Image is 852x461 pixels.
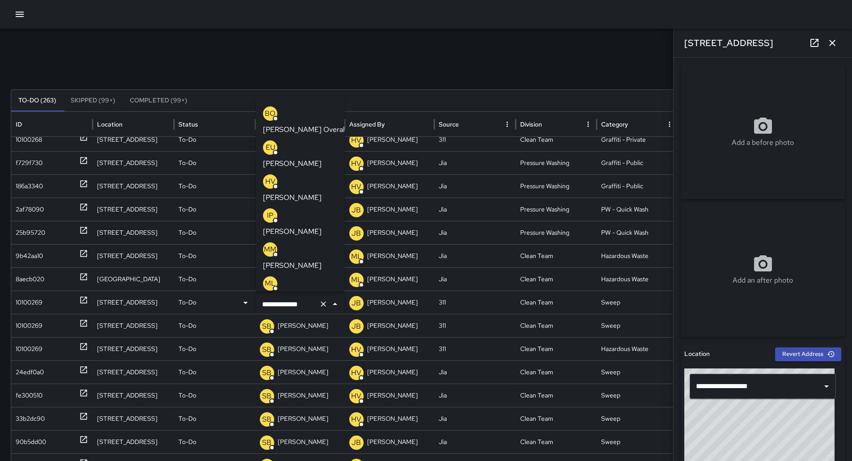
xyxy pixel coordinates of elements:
div: Hazardous Waste [597,244,678,267]
div: ID [16,120,22,128]
div: PW - Quick Wash [597,198,678,221]
div: fe300510 [16,384,42,407]
div: Hazardous Waste [597,337,678,360]
div: Clean Team [516,267,597,291]
button: Close [329,298,341,310]
div: 10100269 [16,338,42,360]
p: [PERSON_NAME] [367,245,418,267]
div: 1111 Mission Street [93,151,174,174]
button: Clear [317,298,330,310]
div: 43 11th Street [93,384,174,407]
div: 101 8th Street [93,221,174,244]
div: Jia [434,151,516,174]
p: [PERSON_NAME] [367,384,418,407]
div: Sweep [597,360,678,384]
button: Category column menu [663,118,676,131]
p: [PERSON_NAME] Overall [263,124,347,135]
p: [PERSON_NAME] [367,221,418,244]
p: JB [352,205,361,216]
div: Jia [434,198,516,221]
div: Jia [434,407,516,430]
p: SB [262,368,271,378]
p: [PERSON_NAME] [367,431,418,453]
p: To-Do [178,245,196,267]
div: Clean Team [516,384,597,407]
div: 311 [434,291,516,314]
p: To-Do [178,268,196,291]
div: 1306 Mission Street [93,267,174,291]
p: [PERSON_NAME] [278,384,328,407]
p: [PERSON_NAME] [367,268,418,291]
div: 24edf0a0 [16,361,44,384]
p: To-Do [178,361,196,384]
p: [PERSON_NAME] [278,338,328,360]
div: Sweep [597,314,678,337]
p: BO [265,108,276,119]
button: Skipped (99+) [64,90,123,111]
div: 1099 Mission Street [93,291,174,314]
p: [PERSON_NAME] [367,338,418,360]
p: EU [266,142,275,153]
p: [PERSON_NAME] [278,431,328,453]
p: [PERSON_NAME] [367,128,418,151]
div: Jia [434,221,516,244]
p: [PERSON_NAME] [263,192,322,203]
div: 9b42aa10 [16,245,43,267]
div: Clean Team [516,407,597,430]
div: Sweep [597,430,678,453]
p: ML [265,278,276,289]
p: [PERSON_NAME] [278,314,328,337]
div: Pressure Washing [516,174,597,198]
p: [PERSON_NAME] [278,407,328,430]
p: JB [352,321,361,332]
div: 10100269 [16,314,42,337]
div: Pressure Washing [516,151,597,174]
p: [PERSON_NAME] [367,152,418,174]
p: SB [262,344,271,355]
div: f729f730 [16,152,42,174]
div: Hazardous Waste [597,267,678,291]
div: Clean Team [516,430,597,453]
p: ML [351,251,362,262]
p: To-Do [178,291,196,314]
div: 1286 Mission Street [93,198,174,221]
div: 311 [434,314,516,337]
p: HV [351,135,361,146]
p: HV [351,344,361,355]
p: JB [352,228,361,239]
p: To-Do [178,175,196,198]
div: 1065 Mission Street [93,314,174,337]
div: 12 6th Street [93,174,174,198]
div: 10100268 [16,128,42,151]
div: Graffiti - Private [597,128,678,151]
p: HV [351,182,361,192]
p: [PERSON_NAME] [367,291,418,314]
div: Graffiti - Public [597,174,678,198]
p: [PERSON_NAME] [367,198,418,221]
p: JB [352,298,361,309]
p: HV [351,414,361,425]
div: Jia [434,430,516,453]
p: [PERSON_NAME] [263,260,322,271]
div: Sweep [597,384,678,407]
div: 8aecb020 [16,268,44,291]
button: To-Do (263) [11,90,64,111]
p: [PERSON_NAME] [263,158,322,169]
div: Location [97,120,123,128]
div: Clean Team [516,314,597,337]
p: HV [265,176,276,187]
div: Sweep [597,291,678,314]
div: Clean Team [516,128,597,151]
div: 90b5dd00 [16,431,46,453]
p: SB [262,414,271,425]
div: 186a3340 [16,175,43,198]
div: 10100269 [16,291,42,314]
p: [PERSON_NAME] [367,407,418,430]
p: To-Do [178,221,196,244]
div: Sweep [597,407,678,430]
p: SB [262,437,271,448]
div: Jia [434,267,516,291]
div: 2af78090 [16,198,44,221]
p: HV [351,368,361,378]
div: Clean Team [516,244,597,267]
